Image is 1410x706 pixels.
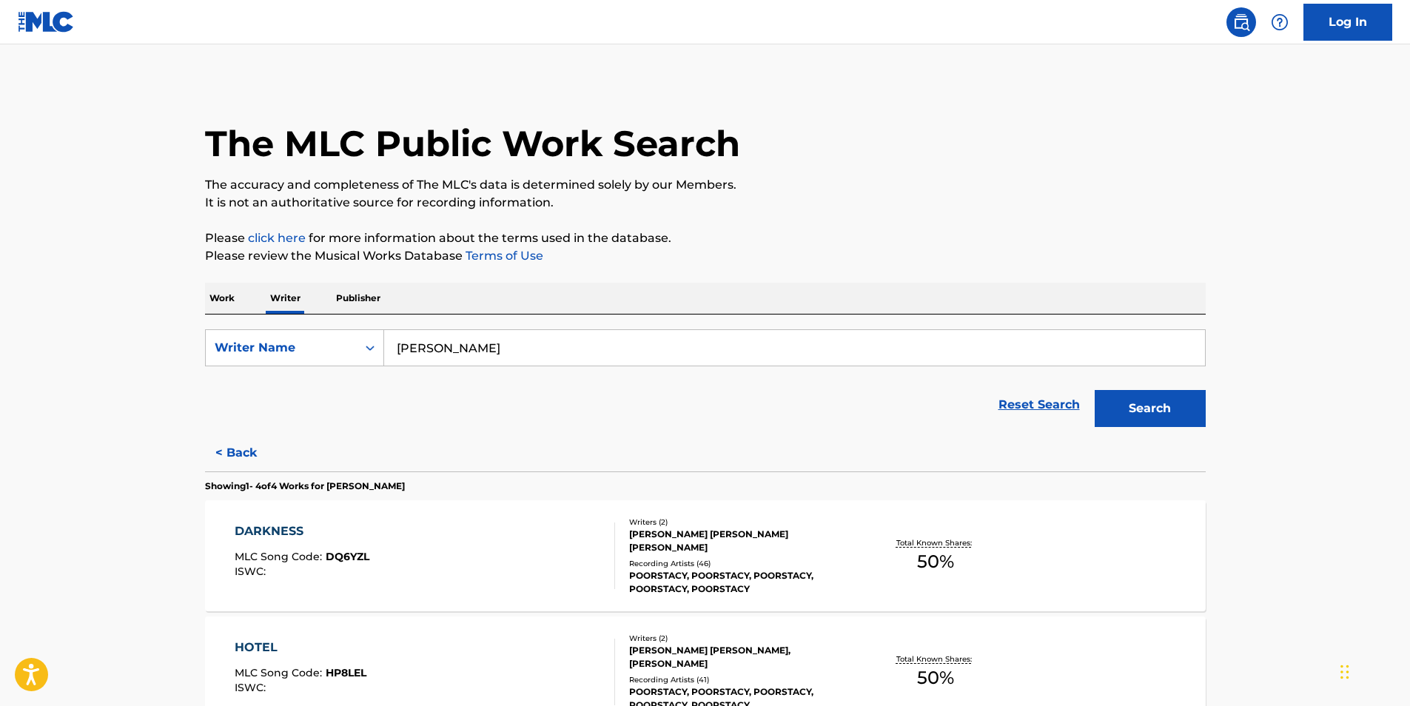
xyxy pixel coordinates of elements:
p: Please review the Musical Works Database [205,247,1206,265]
span: HP8LEL [326,666,366,679]
form: Search Form [205,329,1206,434]
iframe: Chat Widget [1336,635,1410,706]
p: Writer [266,283,305,314]
span: MLC Song Code : [235,666,326,679]
span: ISWC : [235,681,269,694]
img: help [1271,13,1289,31]
img: search [1232,13,1250,31]
div: Writer Name [215,339,348,357]
button: < Back [205,434,294,471]
span: 50 % [917,548,954,575]
button: Search [1095,390,1206,427]
p: Publisher [332,283,385,314]
div: [PERSON_NAME] [PERSON_NAME] [PERSON_NAME] [629,528,853,554]
p: Please for more information about the terms used in the database. [205,229,1206,247]
img: MLC Logo [18,11,75,33]
a: Log In [1303,4,1392,41]
div: DARKNESS [235,522,369,540]
div: Recording Artists ( 46 ) [629,558,853,569]
div: Help [1265,7,1295,37]
p: It is not an authoritative source for recording information. [205,194,1206,212]
a: click here [248,231,306,245]
a: Reset Search [991,389,1087,421]
a: Public Search [1226,7,1256,37]
a: Terms of Use [463,249,543,263]
p: Total Known Shares: [896,653,976,665]
span: ISWC : [235,565,269,578]
div: Drag [1340,650,1349,694]
a: DARKNESSMLC Song Code:DQ6YZLISWC:Writers (2)[PERSON_NAME] [PERSON_NAME] [PERSON_NAME]Recording Ar... [205,500,1206,611]
div: POORSTACY, POORSTACY, POORSTACY, POORSTACY, POORSTACY [629,569,853,596]
p: Work [205,283,239,314]
p: Showing 1 - 4 of 4 Works for [PERSON_NAME] [205,480,405,493]
p: Total Known Shares: [896,537,976,548]
span: 50 % [917,665,954,691]
div: HOTEL [235,639,366,656]
div: Writers ( 2 ) [629,633,853,644]
h1: The MLC Public Work Search [205,121,740,166]
div: Writers ( 2 ) [629,517,853,528]
div: [PERSON_NAME] [PERSON_NAME], [PERSON_NAME] [629,644,853,670]
span: DQ6YZL [326,550,369,563]
p: The accuracy and completeness of The MLC's data is determined solely by our Members. [205,176,1206,194]
div: Recording Artists ( 41 ) [629,674,853,685]
span: MLC Song Code : [235,550,326,563]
